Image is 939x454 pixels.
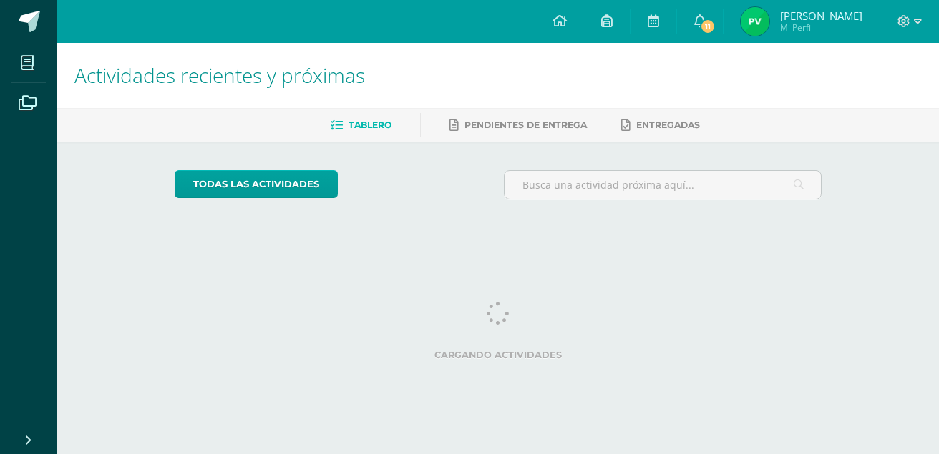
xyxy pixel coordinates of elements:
span: Mi Perfil [780,21,862,34]
a: Tablero [331,114,391,137]
a: Pendientes de entrega [449,114,587,137]
a: Entregadas [621,114,700,137]
span: 11 [700,19,716,34]
img: 2202ff4a2b0b3dd36544af7fff0da6d5.png [741,7,769,36]
span: [PERSON_NAME] [780,9,862,23]
span: Tablero [349,119,391,130]
a: todas las Actividades [175,170,338,198]
input: Busca una actividad próxima aquí... [505,171,822,199]
span: Pendientes de entrega [464,119,587,130]
span: Actividades recientes y próximas [74,61,365,89]
span: Entregadas [636,119,700,130]
label: Cargando actividades [175,350,822,360]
